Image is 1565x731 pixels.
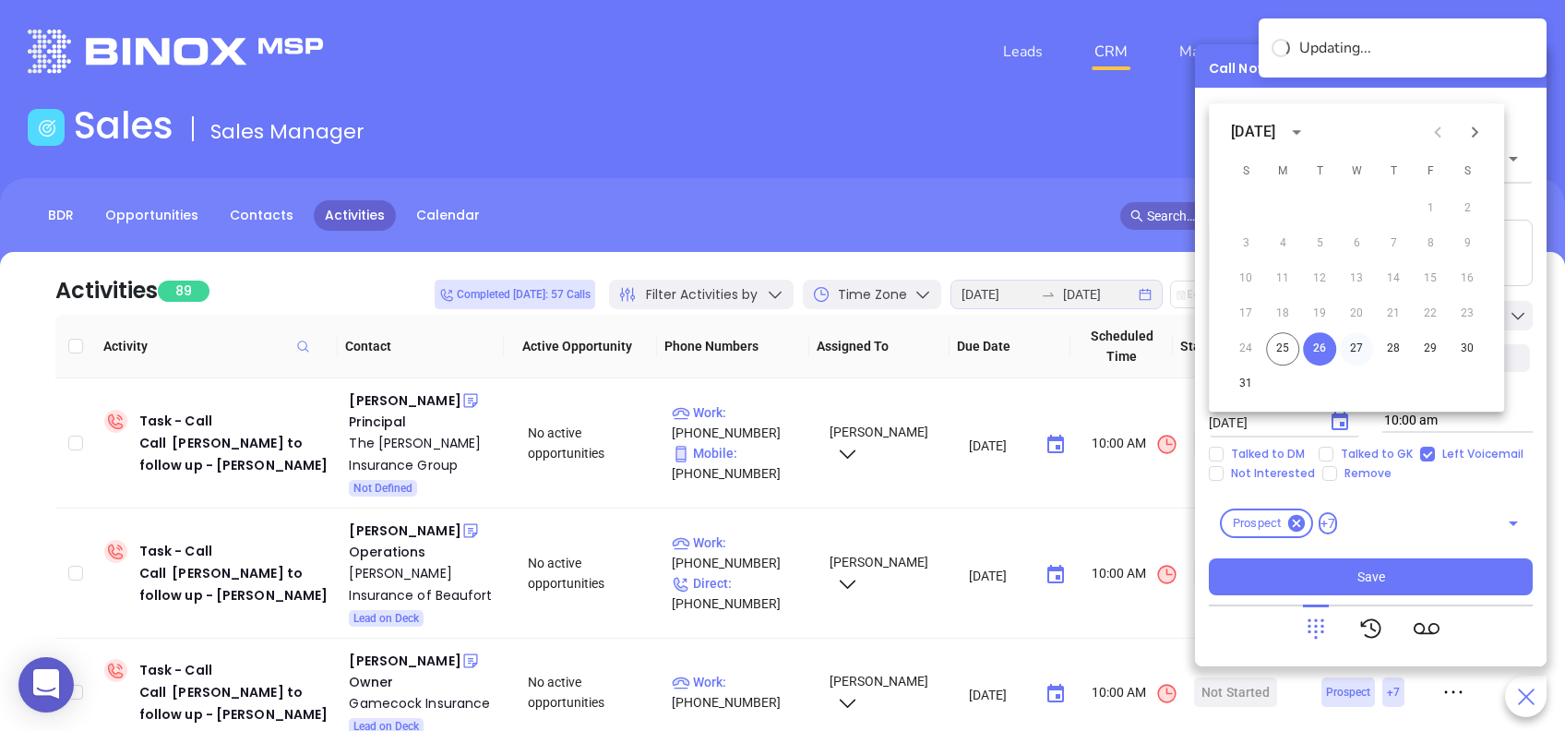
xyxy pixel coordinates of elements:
[139,432,335,476] div: Call [PERSON_NAME] to follow up - [PERSON_NAME]
[1266,332,1299,365] button: 25
[672,675,726,689] span: Work :
[672,443,812,484] p: [PHONE_NUMBER]
[827,555,928,590] span: [PERSON_NAME]
[528,553,657,593] div: No active opportunities
[139,659,335,725] div: Task - Call
[1063,284,1135,305] input: End date
[1037,676,1074,713] button: Choose date, selected date is Aug 25, 2025
[74,103,173,148] h1: Sales
[1220,509,1313,538] div: Prospect
[672,446,737,461] span: Mobile :
[672,405,726,420] span: Work :
[139,540,335,606] div: Task - Call
[1231,121,1275,143] div: [DATE]
[1092,682,1178,705] span: 10:00 AM
[1303,153,1336,190] span: Tuesday
[1333,447,1420,461] span: Talked to GK
[1377,332,1410,365] button: 28
[338,315,503,378] th: Contact
[962,284,1033,305] input: Start date
[158,281,209,302] span: 89
[1170,281,1273,308] button: Edit Due Date
[1340,332,1373,365] button: 27
[657,315,810,378] th: Phone Numbers
[210,117,364,146] span: Sales Manager
[1377,153,1410,190] span: Thursday
[1387,682,1400,702] span: + 7
[646,285,758,305] span: Filter Activities by
[405,200,491,231] a: Calendar
[1209,100,1250,117] span: Call To
[1092,433,1178,456] span: 10:00 AM
[103,336,330,356] span: Activity
[349,562,502,606] a: [PERSON_NAME] Insurance of Beaufort
[672,672,812,713] p: [PHONE_NUMBER]
[1500,510,1526,536] button: Open
[1147,206,1479,226] input: Search…
[1337,466,1399,481] span: Remove
[349,672,502,692] div: Owner
[969,566,1031,584] input: MM/DD/YYYY
[349,542,502,562] div: Operations
[1041,287,1056,302] span: swap-right
[1070,315,1172,378] th: Scheduled Time
[1456,114,1493,150] button: Next month
[1321,403,1358,440] button: Choose date, selected date is Aug 26, 2025
[1222,514,1292,533] span: Prospect
[1130,210,1143,222] span: search
[1451,153,1484,190] span: Saturday
[1209,59,1269,78] div: Call Now
[349,520,460,542] div: [PERSON_NAME]
[353,608,419,629] span: Lead on Deck
[139,410,335,476] div: Task - Call
[969,685,1031,703] input: MM/DD/YYYY
[353,478,412,498] span: Not Defined
[1319,512,1337,534] span: +7
[672,535,726,550] span: Work :
[37,200,85,231] a: BDR
[349,412,502,432] div: Principal
[672,402,812,443] p: [PHONE_NUMBER]
[1172,33,1254,70] a: Marketing
[1209,558,1533,595] button: Save
[1092,563,1178,586] span: 10:00 AM
[672,576,732,591] span: Direct :
[349,432,502,476] a: The [PERSON_NAME] Insurance Group
[1357,567,1385,587] span: Save
[1087,33,1135,70] a: CRM
[827,425,928,460] span: [PERSON_NAME]
[1224,447,1312,461] span: Talked to DM
[838,285,907,305] span: Time Zone
[1266,153,1299,190] span: Monday
[827,674,928,709] span: [PERSON_NAME]
[28,30,323,73] img: logo
[349,389,460,412] div: [PERSON_NAME]
[1229,153,1262,190] span: Sunday
[1037,557,1074,593] button: Choose date, selected date is Aug 25, 2025
[1229,367,1262,401] button: 31
[1326,682,1370,702] span: Prospect
[969,436,1031,454] input: MM/DD/YYYY
[1299,37,1534,59] div: Updating...
[996,33,1050,70] a: Leads
[219,200,305,231] a: Contacts
[1173,315,1287,378] th: Status
[1340,153,1373,190] span: Wednesday
[1435,447,1531,461] span: Left Voicemail
[1281,116,1312,148] button: calendar view is open, switch to year view
[1303,332,1336,365] button: 26
[55,274,158,307] div: Activities
[1224,466,1322,481] span: Not Interested
[314,200,396,231] a: Activities
[528,423,657,463] div: No active opportunities
[1037,426,1074,463] button: Choose date, selected date is Aug 25, 2025
[672,573,812,614] p: [PHONE_NUMBER]
[94,200,209,231] a: Opportunities
[1451,332,1484,365] button: 30
[349,692,502,714] a: Gamecock Insurance
[139,681,335,725] div: Call [PERSON_NAME] to follow up - [PERSON_NAME]
[950,315,1070,378] th: Due Date
[439,284,591,305] span: Completed [DATE]: 57 Calls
